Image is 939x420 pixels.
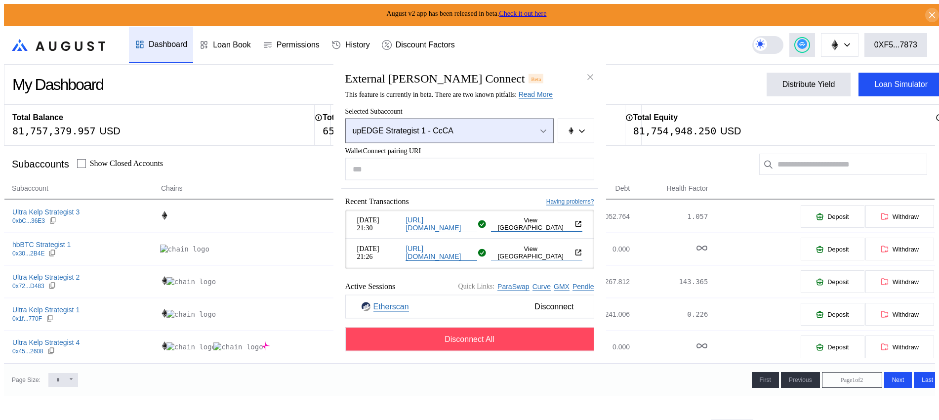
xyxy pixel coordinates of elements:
[666,183,708,194] span: Health Factor
[345,197,409,206] span: Recent Transactions
[160,276,169,285] img: chain logo
[827,246,849,253] span: Deposit
[357,216,402,232] span: [DATE] 21:30
[874,80,928,89] div: Loan Simulator
[345,72,525,85] h2: External [PERSON_NAME] Connect
[362,302,370,311] img: Etherscan
[213,342,263,351] img: chain logo
[345,328,594,351] button: Disconnect All
[160,341,169,350] img: chain logo
[166,277,216,286] img: chain logo
[445,335,494,344] span: Disconnect All
[567,127,575,135] img: chain logo
[874,41,917,49] div: 0XF5...7873
[491,216,582,232] a: View [GEOGRAPHIC_DATA]
[345,295,594,319] button: EtherscanEtherscanDisconnect
[491,245,582,260] button: View [GEOGRAPHIC_DATA]
[160,211,169,220] img: chain logo
[166,342,216,351] img: chain logo
[827,278,849,286] span: Deposit
[893,343,919,351] span: Withdraw
[12,273,80,282] div: Ultra Kelp Strategist 2
[213,41,251,49] div: Loan Book
[827,311,849,318] span: Deposit
[630,265,708,298] td: 143.365
[546,198,594,205] a: Having problems?
[166,310,216,319] img: chain logo
[149,40,187,49] div: Dashboard
[893,311,919,318] span: Withdraw
[572,282,594,291] a: Pendle
[261,341,270,350] img: chain logo
[12,76,103,94] div: My Dashboard
[406,245,477,261] a: [URL][DOMAIN_NAME]
[582,69,598,85] button: close modal
[323,125,406,137] div: 65,484,550.454
[827,343,849,351] span: Deposit
[406,216,477,232] a: [URL][DOMAIN_NAME]
[12,159,69,170] div: Subaccounts
[630,200,708,233] td: 1.057
[782,80,835,89] div: Distribute Yield
[893,213,919,220] span: Withdraw
[373,302,409,311] a: Etherscan
[829,40,840,50] img: chain logo
[789,377,812,383] span: Previous
[893,246,919,253] span: Withdraw
[760,377,771,383] span: First
[558,119,594,143] button: chain logo
[458,283,495,291] span: Quick Links:
[841,377,863,384] span: Page 1 of 2
[160,245,209,253] img: chain logo
[12,377,41,383] div: Page Size:
[12,250,44,257] div: 0x30...2B4E
[892,377,904,383] span: Next
[12,217,45,224] div: 0xbC...36E3
[12,240,71,249] div: hbBTC Strategist 1
[630,298,708,331] td: 0.226
[12,208,80,216] div: Ultra Kelp Strategist 3
[720,125,741,137] div: USD
[922,377,933,383] span: Last
[345,41,370,49] div: History
[529,74,543,83] div: Beta
[357,245,402,260] span: [DATE] 21:26
[345,108,594,116] span: Selected Subaccount
[491,216,582,231] button: View [GEOGRAPHIC_DATA]
[396,41,455,49] div: Discount Factors
[532,282,551,291] a: Curve
[387,10,547,17] span: August v2 app has been released in beta.
[12,113,63,122] h2: Total Balance
[12,125,96,137] div: 81,757,379.957
[554,282,570,291] a: GMX
[160,309,169,318] img: chain logo
[519,90,553,99] a: Read More
[12,348,43,355] div: 0x45...2608
[345,147,594,155] span: WalletConnect pairing URI
[323,113,361,122] h2: Total Debt
[633,113,678,122] h2: Total Equity
[90,159,163,168] label: Show Closed Accounts
[497,282,530,291] a: ParaSwap
[893,278,919,286] span: Withdraw
[353,126,525,135] div: upEDGE Strategist 1 - CcCA
[12,315,42,322] div: 0x1f...770F
[12,183,48,194] span: Subaccount
[12,283,44,290] div: 0x72...D483
[12,338,80,347] div: Ultra Kelp Strategist 4
[161,183,183,194] span: Chains
[499,10,546,17] a: Check it out here
[345,119,554,143] button: Open menu
[345,282,396,291] span: Active Sessions
[827,213,849,220] span: Deposit
[633,125,717,137] div: 81,754,948.250
[277,41,320,49] div: Permissions
[12,305,80,314] div: Ultra Kelp Strategist 1
[615,183,630,194] span: Debt
[345,91,553,98] span: This feature is currently in beta. There are two known pitfalls:
[100,125,121,137] div: USD
[531,298,577,315] span: Disconnect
